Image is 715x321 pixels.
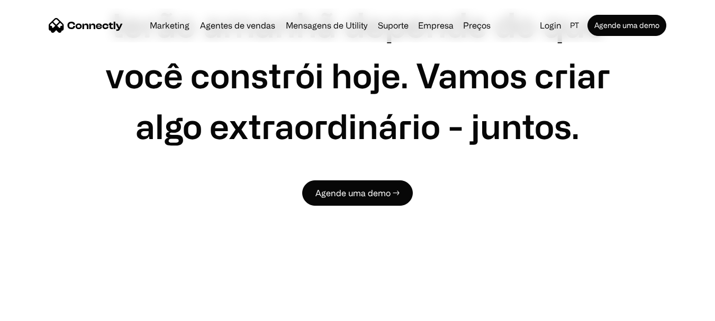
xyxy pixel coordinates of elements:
a: Login [536,18,566,33]
a: home [49,17,123,33]
a: Suporte [374,21,413,30]
div: Empresa [415,18,457,33]
a: Agende uma demo → [302,180,413,206]
ul: Language list [21,302,64,317]
div: Empresa [418,18,454,33]
div: pt [566,18,585,33]
div: pt [570,18,579,33]
aside: Language selected: Português (Brasil) [11,301,64,317]
a: Preços [459,21,495,30]
a: Marketing [146,21,194,30]
a: Agende uma demo [587,15,666,36]
a: Agentes de vendas [196,21,279,30]
a: Mensagens de Utility [282,21,372,30]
